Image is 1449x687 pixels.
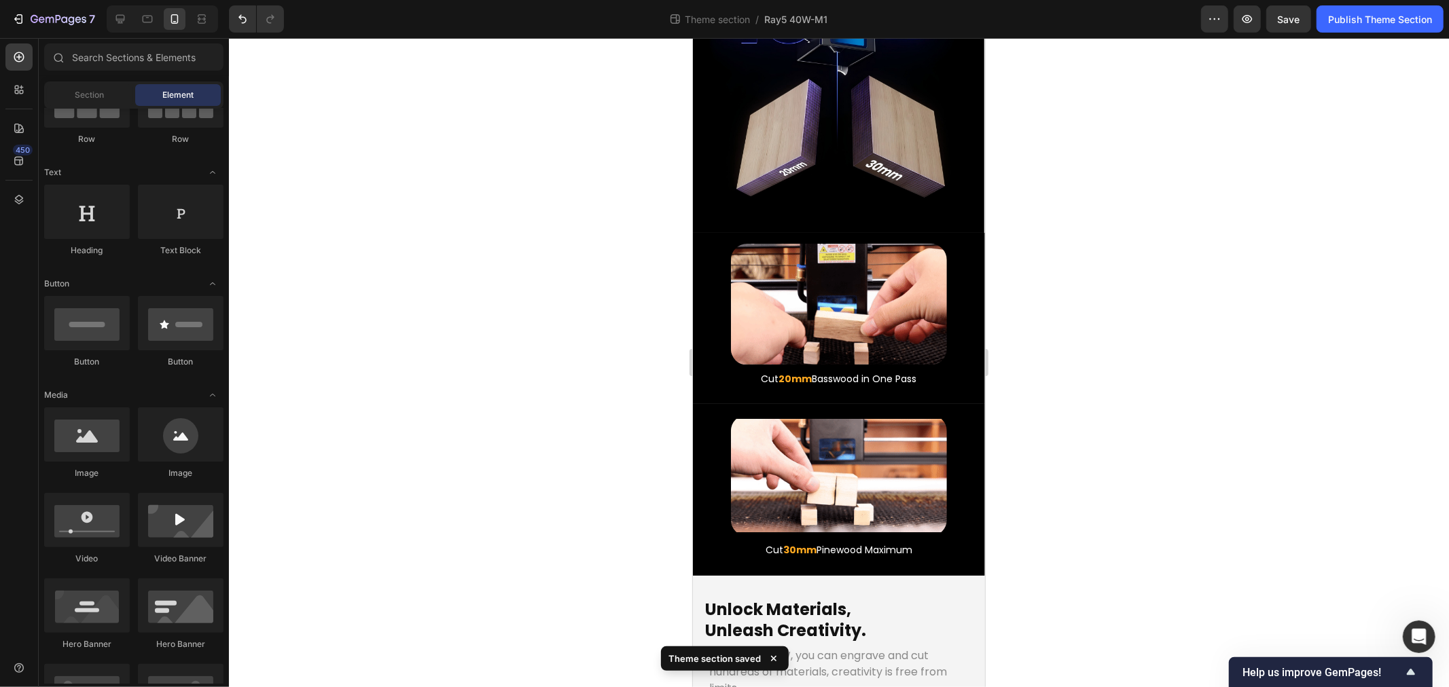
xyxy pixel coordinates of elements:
[1403,620,1435,653] iframe: Intercom live chat
[44,467,130,479] div: Image
[229,5,284,33] div: Undo/Redo
[1266,5,1311,33] button: Save
[15,608,277,660] div: Rich Text Editor. Editing area: main
[13,145,33,155] div: 450
[44,133,130,145] div: Row
[162,89,194,101] span: Element
[1242,666,1403,679] span: Help us improve GemPages!
[202,384,223,406] span: Toggle open
[669,652,762,665] p: Theme section saved
[693,38,985,687] iframe: Design area
[138,133,223,145] div: Row
[138,244,223,257] div: Text Block
[1278,14,1300,25] span: Save
[1317,5,1444,33] button: Publish Theme Section
[75,89,105,101] span: Section
[1328,12,1432,26] div: Publish Theme Section
[682,12,753,26] span: Theme section
[44,553,130,565] div: Video
[44,244,130,257] div: Heading
[138,638,223,650] div: Hero Banner
[755,12,759,26] span: /
[44,389,68,401] span: Media
[44,43,223,71] input: Search Sections & Elements
[44,278,69,290] span: Button
[764,12,827,26] span: Ray5 40W-M1
[44,166,61,179] span: Text
[138,553,223,565] div: Video Banner
[138,467,223,479] div: Image
[44,356,130,368] div: Button
[1242,664,1419,680] button: Show survey - Help us improve GemPages!
[202,273,223,295] span: Toggle open
[89,11,95,27] p: 7
[44,638,130,650] div: Hero Banner
[138,356,223,368] div: Button
[16,610,276,658] p: With Ray5 40W, you can engrave and cut hundreds of materials, creativity is free from limits.
[202,162,223,183] span: Toggle open
[5,5,101,33] button: 7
